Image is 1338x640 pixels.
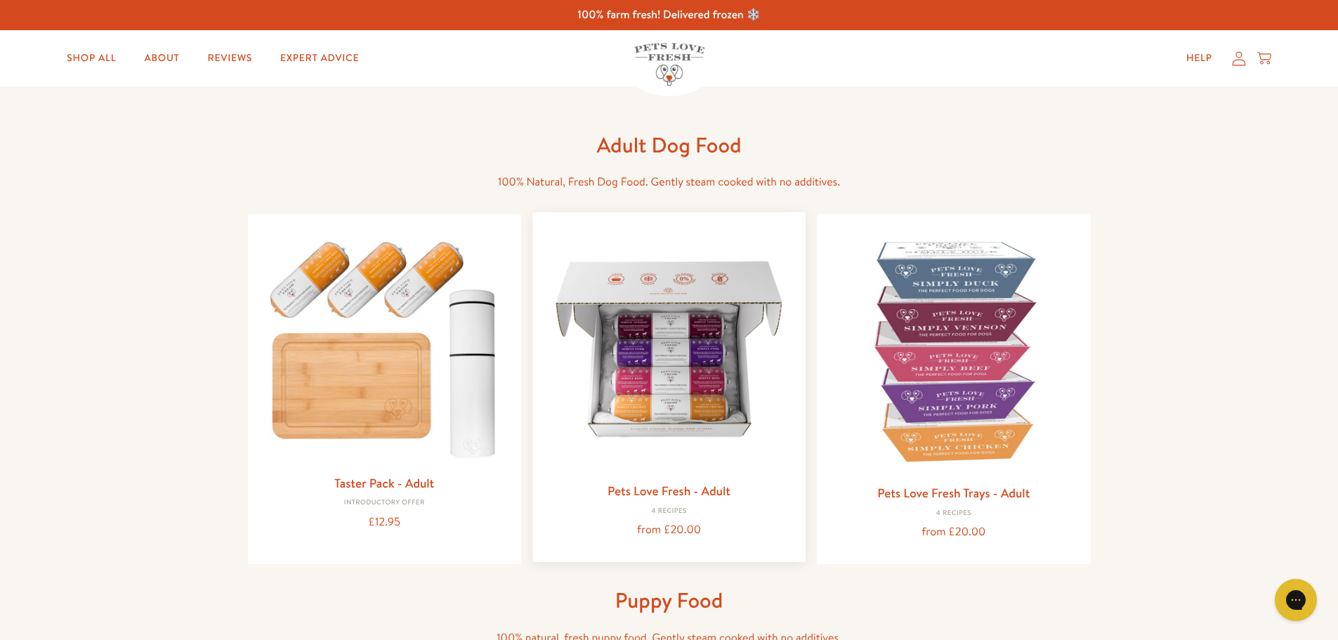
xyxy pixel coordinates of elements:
[828,226,1079,476] img: Pets Love Fresh Trays - Adult
[445,587,894,614] h1: Puppy Food
[634,43,704,86] img: Pets Love Fresh
[877,484,1030,502] a: Pets Love Fresh Trays - Adult
[1268,574,1324,626] iframe: Gorgias live chat messenger
[828,523,1079,542] div: from £20.00
[445,131,894,159] h1: Adult Dog Food
[828,509,1079,518] div: 4 Recipes
[259,513,510,532] div: £12.95
[544,507,794,516] div: 4 Recipes
[259,499,510,507] div: Introductory Offer
[133,44,190,72] a: About
[608,482,730,499] a: Pets Love Fresh - Adult
[334,474,434,492] a: Taster Pack - Adult
[1175,44,1224,72] a: Help
[197,44,263,72] a: Reviews
[259,226,510,466] img: Taster Pack - Adult
[544,521,794,540] div: from £20.00
[544,223,794,474] img: Pets Love Fresh - Adult
[269,44,370,72] a: Expert Advice
[498,174,840,190] span: 100% Natural, Fresh Dog Food. Gently steam cooked with no additives.
[55,44,127,72] a: Shop All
